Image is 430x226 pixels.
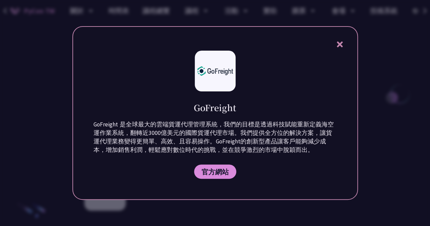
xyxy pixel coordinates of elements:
[194,164,236,179] a: 官方網站
[93,120,337,154] p: GoFreight 是全球最大的雲端貨運代理管理系統，我們的目標是透過科技賦能重新定義海空運作業系統，翻轉近3000億美元的國際貨運代理市場。我們提供全方位的解決方案，讓貨運代理業務變得更簡單、...
[202,168,229,176] span: 官方網站
[194,102,236,114] h1: GoFreight
[196,64,234,77] img: photo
